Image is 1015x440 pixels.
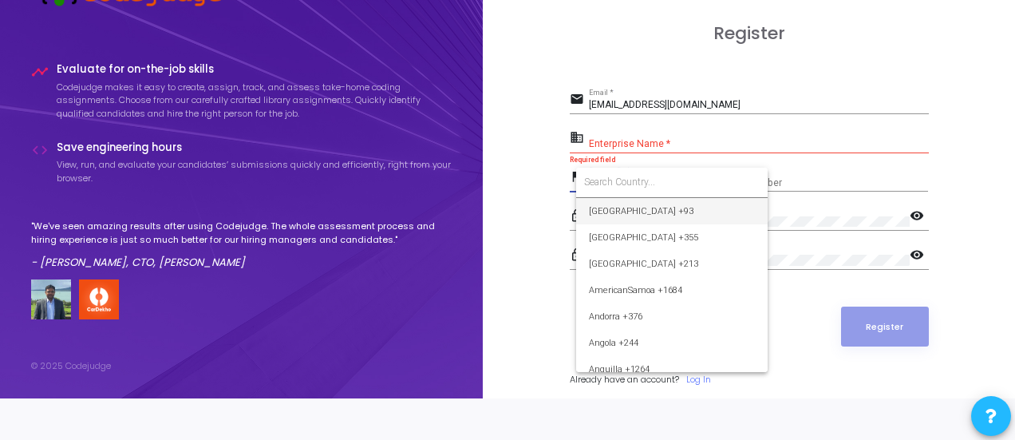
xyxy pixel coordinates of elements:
span: [GEOGRAPHIC_DATA] +213 [589,251,755,277]
span: Anguilla +1264 [589,356,755,383]
span: AmericanSamoa +1684 [589,277,755,303]
span: [GEOGRAPHIC_DATA] +93 [589,198,755,224]
span: [GEOGRAPHIC_DATA] +355 [589,224,755,251]
input: Search Country... [584,175,760,189]
span: Angola +244 [589,330,755,356]
span: Andorra +376 [589,303,755,330]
